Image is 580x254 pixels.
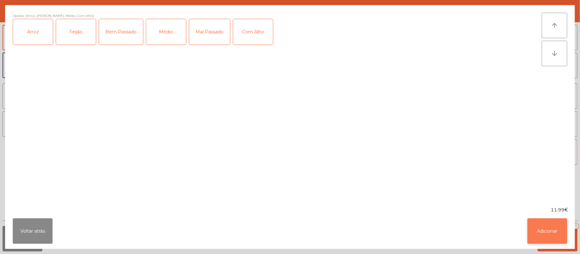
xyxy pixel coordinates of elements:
span: (Arroz, [PERSON_NAME], Médio, Com Alho) [25,13,94,19]
i: arrow_downward [551,50,558,57]
button: Adicionar [527,218,567,244]
div: Com Alho [233,19,273,45]
button: Voltar atrás [13,218,53,244]
div: Bem Passado [99,19,143,45]
div: Médio [146,19,186,45]
div: Feijão [56,19,96,45]
button: arrow_downward [542,41,567,66]
button: arrow_upward [542,13,567,38]
div: 11.99€ [5,207,575,213]
i: arrow_upward [551,22,558,29]
div: Arroz [13,19,53,45]
div: Mal Passado [189,19,230,45]
span: Opções [13,13,24,19]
